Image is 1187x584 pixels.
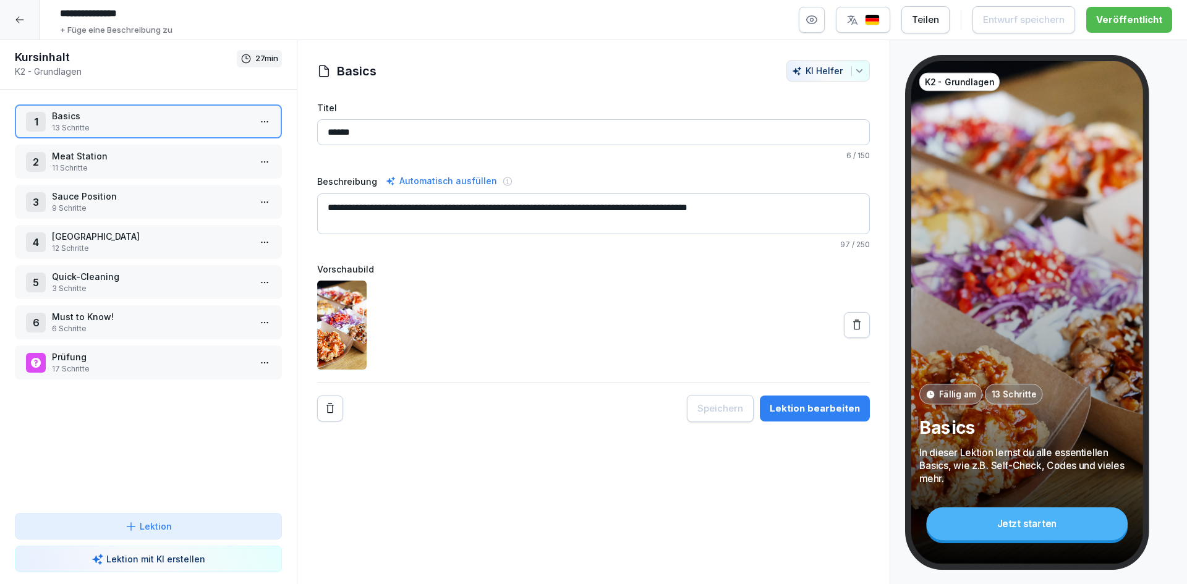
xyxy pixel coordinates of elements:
p: 3 Schritte [52,283,250,294]
p: Fällig am [938,388,976,400]
button: Remove [317,396,343,421]
h1: Kursinhalt [15,50,237,65]
p: / 250 [317,239,870,250]
div: Veröffentlicht [1096,13,1162,27]
div: 2Meat Station11 Schritte [15,145,282,179]
span: 6 [846,151,851,160]
button: Lektion mit KI erstellen [15,546,282,572]
button: Lektion [15,513,282,540]
p: Prüfung [52,350,250,363]
label: Vorschaubild [317,263,870,276]
div: 2 [26,152,46,172]
p: K2 - Grundlagen [15,65,237,78]
img: turbcpuj08vvpnp3mb86r6x3.png [317,281,367,370]
div: KI Helfer [792,66,864,76]
div: Lektion bearbeiten [770,402,860,415]
div: Jetzt starten [926,507,1128,540]
div: Teilen [912,13,939,27]
span: 97 [840,240,850,249]
div: 4 [26,232,46,252]
p: K2 - Grundlagen [925,75,995,88]
div: Prüfung17 Schritte [15,345,282,379]
button: Veröffentlicht [1086,7,1172,33]
p: Must to Know! [52,310,250,323]
p: 17 Schritte [52,363,250,375]
p: 12 Schritte [52,243,250,254]
p: + Füge eine Beschreibung zu [60,24,172,36]
p: 13 Schritte [52,122,250,133]
button: KI Helfer [786,60,870,82]
p: Meat Station [52,150,250,163]
div: Speichern [697,402,743,415]
p: 11 Schritte [52,163,250,174]
div: 4[GEOGRAPHIC_DATA]12 Schritte [15,225,282,259]
p: Basics [919,417,1135,439]
div: 6Must to Know!6 Schritte [15,305,282,339]
div: Entwurf speichern [983,13,1065,27]
div: 1Basics13 Schritte [15,104,282,138]
p: Quick-Cleaning [52,270,250,283]
p: Sauce Position [52,190,250,203]
p: 6 Schritte [52,323,250,334]
div: 5Quick-Cleaning3 Schritte [15,265,282,299]
button: Entwurf speichern [972,6,1075,33]
div: 3 [26,192,46,212]
div: Automatisch ausfüllen [383,174,500,188]
h1: Basics [337,62,377,80]
p: Basics [52,109,250,122]
button: Speichern [687,395,754,422]
div: 1 [26,112,46,132]
label: Titel [317,101,870,114]
p: [GEOGRAPHIC_DATA] [52,230,250,243]
img: de.svg [865,14,880,26]
div: 3Sauce Position9 Schritte [15,185,282,219]
p: In dieser Lektion lernst du alle essentiellen Basics, wie z.B. Self-Check, Codes und vieles mehr. [919,446,1135,485]
p: 9 Schritte [52,203,250,214]
p: Lektion [140,520,172,533]
label: Beschreibung [317,175,377,188]
p: / 150 [317,150,870,161]
button: Lektion bearbeiten [760,396,870,421]
button: Teilen [901,6,950,33]
p: Lektion mit KI erstellen [106,552,205,565]
div: 6 [26,313,46,332]
p: 13 Schritte [991,388,1036,400]
p: 27 min [255,53,278,65]
div: 5 [26,273,46,292]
